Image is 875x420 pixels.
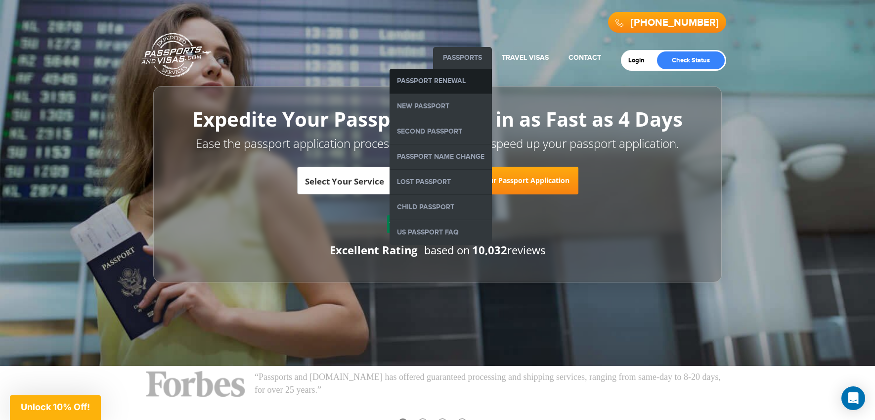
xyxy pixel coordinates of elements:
[390,94,492,119] a: New Passport
[631,17,719,29] a: [PHONE_NUMBER]
[472,242,507,257] strong: 10,032
[390,119,492,144] a: Second Passport
[21,402,90,412] span: Unlock 10% Off!
[175,108,700,130] h1: Expedite Your Passport Simply in as Fast as 4 Days
[141,33,212,77] a: Passports & [DOMAIN_NAME]
[841,386,865,410] div: Open Intercom Messenger
[146,371,245,397] img: Forbes
[389,217,403,232] img: Sprite St
[305,176,384,187] span: Select Your Service
[628,56,652,64] a: Login
[390,195,492,220] a: Child Passport
[502,53,549,62] a: Travel Visas
[390,170,492,194] a: Lost Passport
[443,53,482,62] a: Passports
[305,171,435,198] span: Select Your Service
[424,242,470,257] span: based on
[452,167,578,194] a: Start Your Passport Application
[657,51,725,69] a: Check Status
[330,242,417,258] div: Excellent Rating
[390,220,492,245] a: US Passport FAQ
[472,242,545,257] span: reviews
[569,53,601,62] a: Contact
[10,395,101,420] div: Unlock 10% Off!
[255,371,729,396] p: “Passports and [DOMAIN_NAME] has offered guaranteed processing and shipping services, ranging fro...
[297,167,445,194] span: Select Your Service
[390,69,492,93] a: Passport Renewal
[175,135,700,152] p: Ease the passport application process and apply now to speed up your passport application.
[390,144,492,169] a: Passport Name Change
